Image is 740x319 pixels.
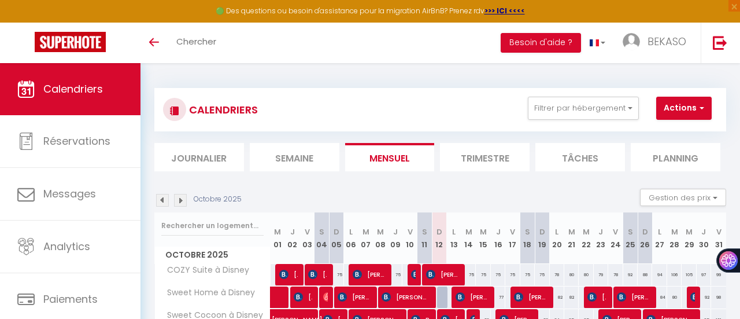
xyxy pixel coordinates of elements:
button: Actions [656,97,712,120]
li: Trimestre [440,143,530,171]
abbr: J [701,226,706,237]
abbr: L [349,226,353,237]
th: 02 [285,212,299,264]
th: 25 [623,212,638,264]
th: 22 [579,212,593,264]
abbr: D [539,226,545,237]
abbr: M [362,226,369,237]
th: 06 [344,212,358,264]
div: 79 [594,264,608,285]
th: 24 [608,212,623,264]
th: 29 [682,212,696,264]
li: Mensuel [345,143,435,171]
div: 105 [682,264,696,285]
li: Tâches [535,143,625,171]
button: Filtrer par hébergement [528,97,639,120]
abbr: S [319,226,324,237]
span: [PERSON_NAME] [690,286,695,308]
span: [PERSON_NAME] [514,286,546,308]
span: [PERSON_NAME] [456,286,488,308]
span: Billal Dalaa [323,286,328,308]
span: Octobre 2025 [155,247,270,263]
abbr: L [452,226,456,237]
th: 31 [711,212,726,264]
th: 13 [447,212,461,264]
th: 17 [505,212,520,264]
span: Chercher [176,35,216,47]
div: 78 [608,264,623,285]
input: Rechercher un logement... [161,215,264,236]
img: Super Booking [35,32,106,52]
th: 08 [373,212,387,264]
th: 05 [329,212,343,264]
a: >>> ICI <<<< [484,6,525,16]
th: 28 [667,212,682,264]
abbr: J [598,226,603,237]
div: 82 [564,287,579,308]
th: 16 [491,212,505,264]
th: 20 [550,212,564,264]
th: 19 [535,212,549,264]
span: [PERSON_NAME] [617,286,649,308]
div: 97 [697,264,711,285]
div: 75 [520,264,535,285]
th: 23 [594,212,608,264]
abbr: M [377,226,384,237]
div: 75 [505,264,520,285]
span: [PERSON_NAME] [382,286,428,308]
div: 94 [652,264,667,285]
div: 80 [667,287,682,308]
span: Paiements [43,292,98,306]
span: BEKASO [647,34,686,49]
button: Gestion des prix [640,189,726,206]
th: 03 [299,212,314,264]
div: 82 [550,287,564,308]
span: [PERSON_NAME] [587,286,606,308]
span: [PERSON_NAME] [308,263,327,285]
div: 77 [491,287,505,308]
div: 78 [550,264,564,285]
abbr: J [393,226,398,237]
th: 14 [461,212,476,264]
div: 75 [329,264,343,285]
th: 27 [652,212,667,264]
li: Semaine [250,143,339,171]
abbr: D [642,226,648,237]
span: [PERSON_NAME] [279,263,298,285]
abbr: D [334,226,339,237]
abbr: L [555,226,558,237]
abbr: J [290,226,295,237]
li: Planning [631,143,720,171]
div: 106 [667,264,682,285]
abbr: V [510,226,515,237]
span: [PERSON_NAME] [294,286,312,308]
button: Besoin d'aide ? [501,33,581,53]
th: 26 [638,212,652,264]
abbr: J [496,226,501,237]
div: 75 [461,264,476,285]
div: 99 [711,264,726,285]
abbr: M [671,226,678,237]
abbr: M [480,226,487,237]
span: Sweet Home à Disney [157,287,258,299]
span: Calendriers [43,82,103,96]
abbr: S [422,226,427,237]
abbr: V [613,226,618,237]
div: 75 [535,264,549,285]
p: Octobre 2025 [194,194,242,205]
span: [PERSON_NAME] [353,263,385,285]
a: Chercher [168,23,225,63]
abbr: D [436,226,442,237]
div: 75 [476,264,490,285]
div: 98 [711,287,726,308]
div: 80 [579,264,593,285]
th: 09 [388,212,402,264]
th: 11 [417,212,432,264]
li: Journalier [154,143,244,171]
abbr: M [274,226,281,237]
abbr: V [716,226,721,237]
th: 30 [697,212,711,264]
th: 10 [402,212,417,264]
abbr: M [568,226,575,237]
